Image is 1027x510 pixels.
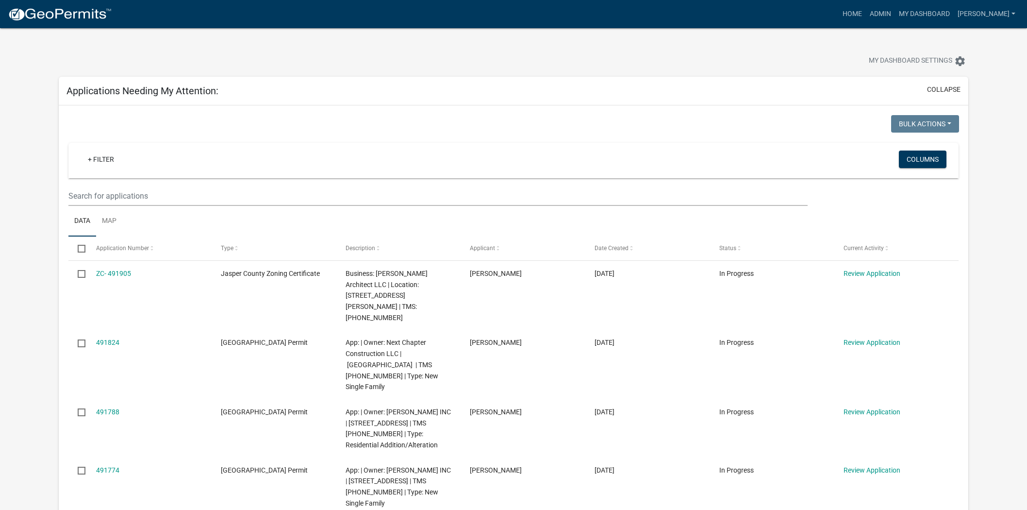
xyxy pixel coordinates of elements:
[221,270,320,277] span: Jasper County Zoning Certificate
[96,339,119,346] a: 491824
[861,51,974,70] button: My Dashboard Settingssettings
[595,408,614,416] span: 10/13/2025
[719,339,754,346] span: In Progress
[719,270,754,277] span: In Progress
[719,408,754,416] span: In Progress
[221,245,233,252] span: Type
[719,245,736,252] span: Status
[470,339,522,346] span: Preston Parfitt
[869,55,952,67] span: My Dashboard Settings
[87,237,212,260] datatable-header-cell: Application Number
[68,186,808,206] input: Search for applications
[221,408,308,416] span: Jasper County Building Permit
[221,339,308,346] span: Jasper County Building Permit
[595,270,614,277] span: 10/13/2025
[927,85,961,95] button: collapse
[595,466,614,474] span: 10/13/2025
[96,466,119,474] a: 491774
[470,466,522,474] span: Lisa Johnston
[346,408,451,449] span: App: | Owner: D R HORTON INC | 824 CASTLE HILL Dr | TMS 091-02-00-137 | Type: Residential Additio...
[346,270,428,322] span: Business: Brent Robinson Architect LLC | Location: 774 BOYD CREEK DR | TMS: 094-02-00-005
[844,466,900,474] a: Review Application
[844,270,900,277] a: Review Application
[899,151,946,168] button: Columns
[844,408,900,416] a: Review Application
[470,270,522,277] span: Brent Robinson
[221,466,308,474] span: Jasper County Building Permit
[346,245,375,252] span: Description
[68,206,96,237] a: Data
[954,5,1019,23] a: [PERSON_NAME]
[461,237,585,260] datatable-header-cell: Applicant
[719,466,754,474] span: In Progress
[96,206,122,237] a: Map
[470,245,495,252] span: Applicant
[839,5,866,23] a: Home
[844,245,884,252] span: Current Activity
[954,55,966,67] i: settings
[346,466,451,507] span: App: | Owner: D R HORTON INC | 824 CASTLE HILL Dr | TMS 091-02-00-137 | Type: New Single Family
[891,115,959,133] button: Bulk Actions
[96,408,119,416] a: 491788
[595,339,614,346] span: 10/13/2025
[866,5,895,23] a: Admin
[895,5,954,23] a: My Dashboard
[66,85,218,97] h5: Applications Needing My Attention:
[80,151,122,168] a: + Filter
[470,408,522,416] span: Lisa Johnston
[834,237,959,260] datatable-header-cell: Current Activity
[336,237,461,260] datatable-header-cell: Description
[212,237,336,260] datatable-header-cell: Type
[585,237,710,260] datatable-header-cell: Date Created
[346,339,438,391] span: App: | Owner: Next Chapter Construction LLC | 19 Pickerel Loop | TMS 081-00-03-030 | Type: New Si...
[844,339,900,346] a: Review Application
[595,245,629,252] span: Date Created
[710,237,834,260] datatable-header-cell: Status
[96,245,149,252] span: Application Number
[96,270,131,277] a: ZC- 491905
[68,237,87,260] datatable-header-cell: Select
